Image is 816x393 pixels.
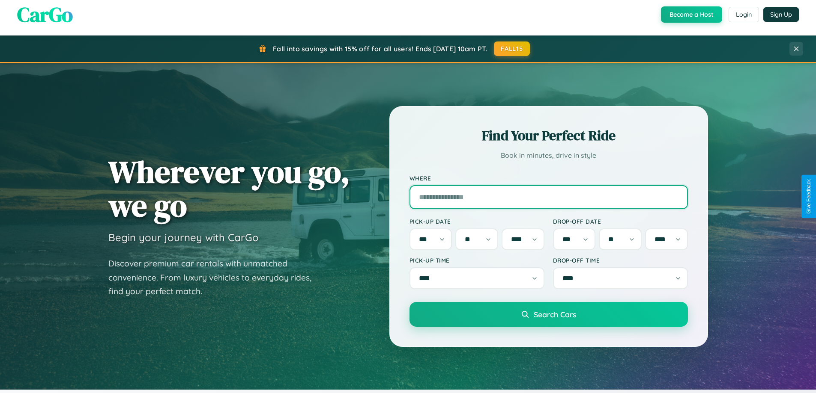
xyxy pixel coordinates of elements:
h3: Begin your journey with CarGo [108,231,259,244]
button: Search Cars [409,302,688,327]
span: Search Cars [534,310,576,319]
p: Book in minutes, drive in style [409,149,688,162]
label: Pick-up Date [409,218,544,225]
button: Login [729,7,759,22]
label: Drop-off Time [553,257,688,264]
h2: Find Your Perfect Ride [409,126,688,145]
h1: Wherever you go, we go [108,155,350,222]
label: Pick-up Time [409,257,544,264]
span: CarGo [17,0,73,29]
button: FALL15 [494,41,530,56]
button: Sign Up [763,7,799,22]
p: Discover premium car rentals with unmatched convenience. From luxury vehicles to everyday rides, ... [108,257,323,298]
button: Become a Host [661,6,722,23]
label: Where [409,174,688,182]
div: Give Feedback [806,179,812,214]
label: Drop-off Date [553,218,688,225]
span: Fall into savings with 15% off for all users! Ends [DATE] 10am PT. [273,44,487,53]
